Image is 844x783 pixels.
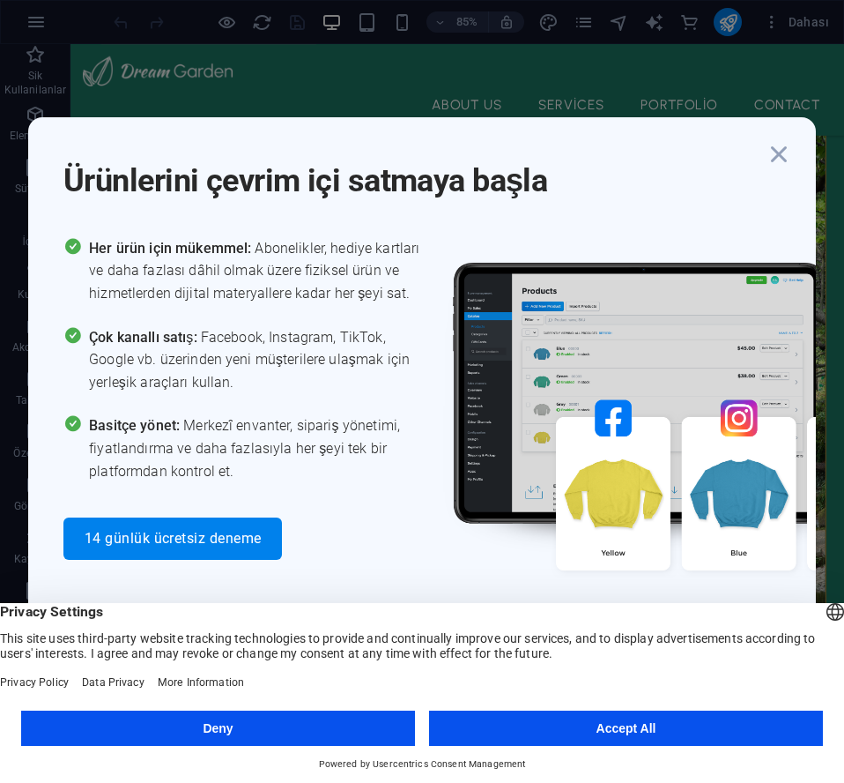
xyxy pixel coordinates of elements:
[63,518,282,560] button: 14 günlük ücretsiz deneme
[63,138,763,202] h1: Ürünlerini çevrim içi satmaya başla
[89,329,201,346] span: Çok kanallı satış:
[89,326,422,394] span: Facebook, Instagram, TikTok, Google vb. üzerinden yeni müşterilere ulaşmak için yerleşik araçları...
[85,532,261,546] span: 14 günlük ücretsiz deneme
[89,240,255,257] span: Her ürün için mükemmel:
[89,414,422,482] span: Merkezî envanter, sipariş yönetimi, fiyatlandırma ve daha fazlasıyla her şeyi tek bir platformdan...
[89,417,183,434] span: Basitçe yönet:
[89,237,422,305] span: Abonelikler, hediye kartları ve daha fazlası dâhil olmak üzere fiziksel ürün ve hizmetlerden diji...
